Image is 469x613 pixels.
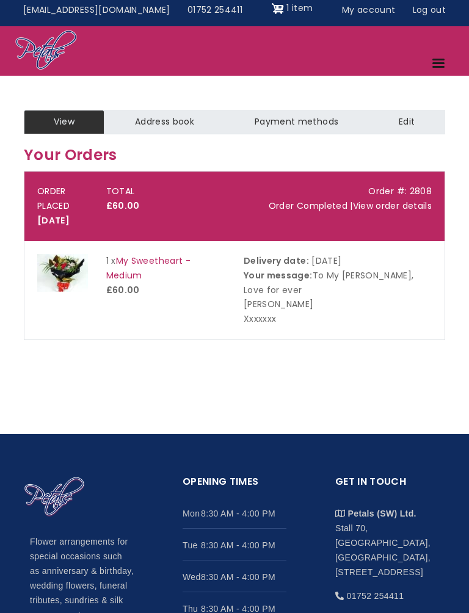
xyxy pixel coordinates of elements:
li: 01752 254411 [335,579,439,603]
li: Wed [183,560,286,592]
h2: Get in touch [335,474,439,498]
span: 8:30 AM - 4:00 PM [201,538,286,553]
div: 1 x [97,254,234,327]
a: Edit [369,110,445,134]
time: [DATE] [37,214,70,227]
span: 8:30 AM - 4:00 PM [201,506,286,521]
span: 8:30 AM - 4:00 PM [201,570,286,584]
h3: Your Orders [24,143,445,167]
a: Address book [104,110,224,134]
strong: Delivery date: [244,255,309,267]
strong: Your message: [244,269,313,281]
time: [DATE] [311,255,341,267]
div: TOTAL [97,184,234,228]
strong: £60.00 [106,284,140,296]
strong: £60.00 [106,200,140,212]
img: My Sweetheart [37,254,88,292]
h2: Opening Times [183,474,286,498]
a: View [24,110,104,134]
li: Tue [183,529,286,560]
div: Order #: 2808 Order Completed | [234,184,441,228]
nav: Tabs [15,110,454,134]
li: Stall 70, [GEOGRAPHIC_DATA], [GEOGRAPHIC_DATA], [STREET_ADDRESS] [335,497,439,579]
a: My Sweetheart - Medium [106,255,191,281]
img: Home [24,476,85,518]
a: Payment methods [224,110,368,134]
li: Mon [183,497,286,529]
a: View order details [353,200,432,212]
div: ORDER PLACED [28,184,97,228]
img: Home [15,29,78,72]
div: To My [PERSON_NAME], Love for ever [PERSON_NAME] Xxxxxxx [234,254,441,327]
span: 1 item [286,2,313,14]
strong: Petals (SW) Ltd. [348,509,416,518]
